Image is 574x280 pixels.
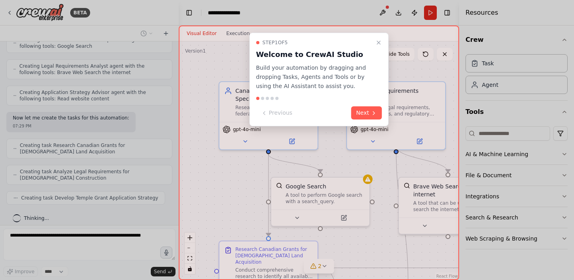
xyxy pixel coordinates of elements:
[256,106,297,119] button: Previous
[262,39,288,46] span: Step 1 of 5
[183,7,195,18] button: Hide left sidebar
[256,63,373,90] p: Build your automation by dragging and dropping Tasks, Agents and Tools or by using the AI Assista...
[374,38,383,47] button: Close walkthrough
[256,49,373,60] h3: Welcome to CrewAI Studio
[351,106,382,119] button: Next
